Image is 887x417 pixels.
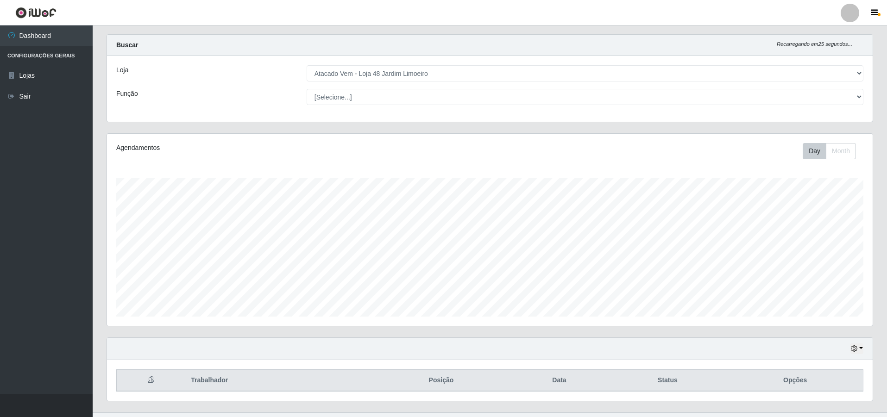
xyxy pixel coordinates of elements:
[826,143,856,159] button: Month
[116,143,420,153] div: Agendamentos
[803,143,856,159] div: First group
[777,41,852,47] i: Recarregando em 25 segundos...
[803,143,863,159] div: Toolbar with button groups
[185,370,371,392] th: Trabalhador
[371,370,510,392] th: Posição
[15,7,57,19] img: CoreUI Logo
[803,143,826,159] button: Day
[511,370,608,392] th: Data
[116,89,138,99] label: Função
[727,370,863,392] th: Opções
[608,370,727,392] th: Status
[116,41,138,49] strong: Buscar
[116,65,128,75] label: Loja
